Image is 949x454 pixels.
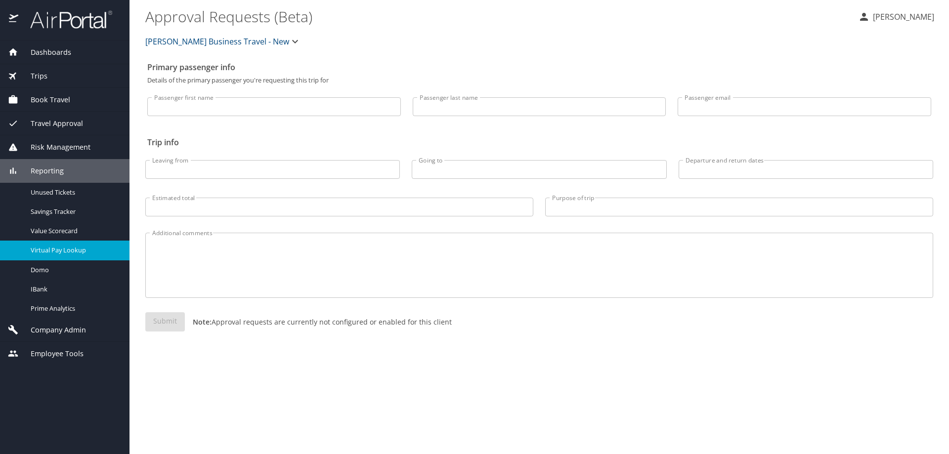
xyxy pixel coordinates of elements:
[147,59,931,75] h2: Primary passenger info
[18,118,83,129] span: Travel Approval
[185,317,452,327] p: Approval requests are currently not configured or enabled for this client
[31,246,118,255] span: Virtual Pay Lookup
[18,348,84,359] span: Employee Tools
[31,304,118,313] span: Prime Analytics
[147,134,931,150] h2: Trip info
[18,94,70,105] span: Book Travel
[18,325,86,335] span: Company Admin
[193,317,212,327] strong: Note:
[145,35,289,48] span: [PERSON_NAME] Business Travel - New
[31,285,118,294] span: IBank
[31,207,118,216] span: Savings Tracker
[31,226,118,236] span: Value Scorecard
[9,10,19,29] img: icon-airportal.png
[31,265,118,275] span: Domo
[18,71,47,82] span: Trips
[145,1,850,32] h1: Approval Requests (Beta)
[18,47,71,58] span: Dashboards
[19,10,112,29] img: airportal-logo.png
[18,142,90,153] span: Risk Management
[854,8,938,26] button: [PERSON_NAME]
[147,77,931,83] p: Details of the primary passenger you're requesting this trip for
[31,188,118,197] span: Unused Tickets
[18,165,64,176] span: Reporting
[870,11,934,23] p: [PERSON_NAME]
[141,32,305,51] button: [PERSON_NAME] Business Travel - New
